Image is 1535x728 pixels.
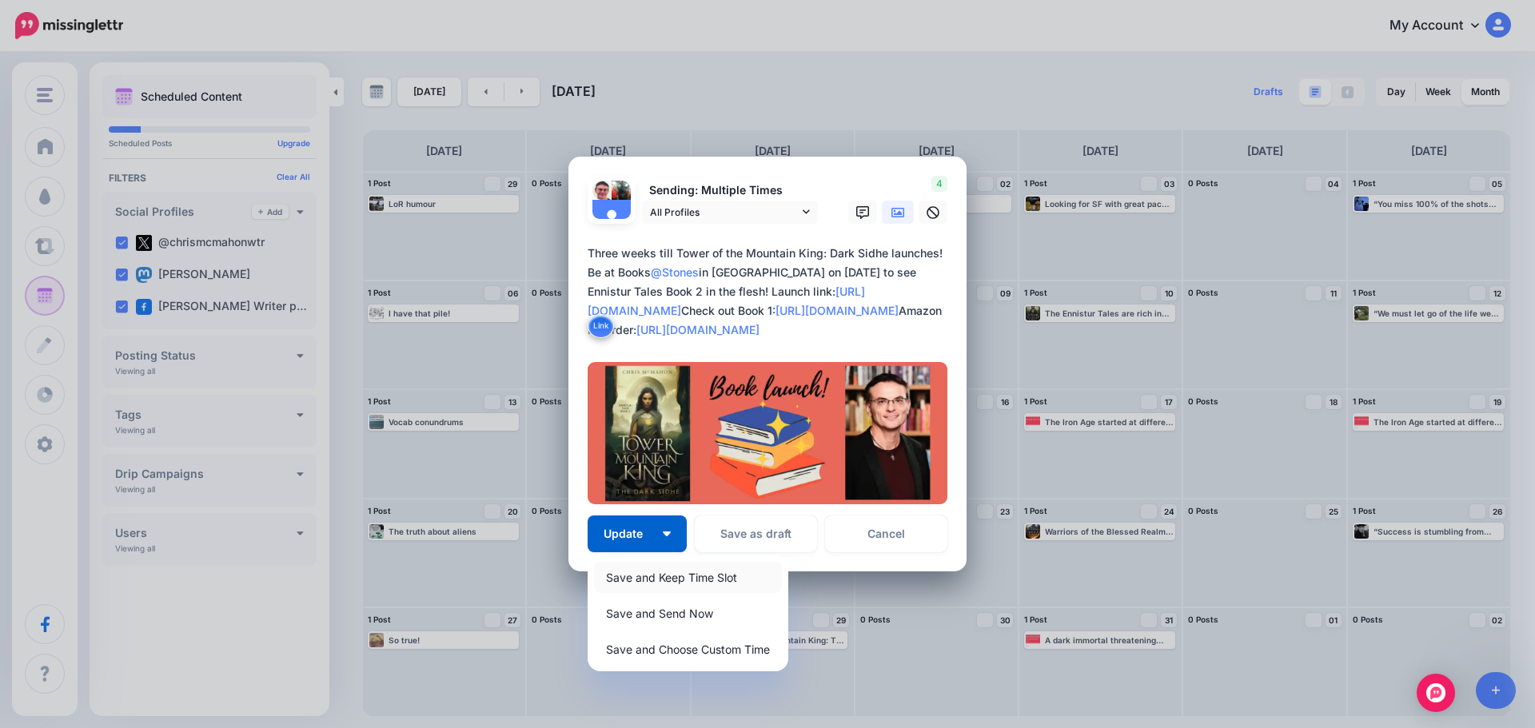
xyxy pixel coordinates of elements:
[594,634,782,665] a: Save and Choose Custom Time
[825,515,947,552] a: Cancel
[663,531,671,536] img: arrow-down-white.png
[592,200,631,238] img: user_default_image.png
[588,515,687,552] button: Update
[594,598,782,629] a: Save and Send Now
[588,362,947,504] img: M1TU885083FT4CPNDO6EE8SRURIHLMQ2.jpg
[594,562,782,593] a: Save and Keep Time Slot
[642,201,818,224] a: All Profiles
[612,181,631,200] img: picture-bsa82007.png
[642,181,818,200] p: Sending: Multiple Times
[650,204,799,221] span: All Profiles
[588,555,788,671] div: Update
[695,515,817,552] button: Save as draft
[1417,674,1455,712] div: Open Intercom Messenger
[604,528,655,539] span: Update
[588,244,955,340] div: Three weeks till Tower of the Mountain King: Dark Sidhe launches! Be at Books in [GEOGRAPHIC_DATA...
[592,181,612,200] img: mxz2Leon-47296.jpg
[931,176,947,192] span: 4
[588,314,614,338] button: Link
